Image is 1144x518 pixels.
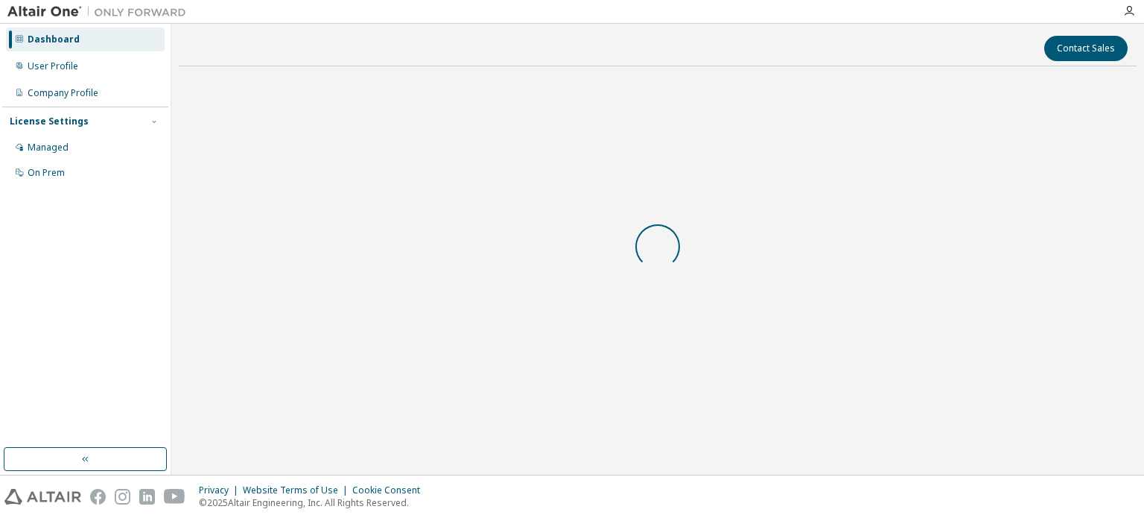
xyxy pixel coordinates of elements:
[199,496,429,509] p: © 2025 Altair Engineering, Inc. All Rights Reserved.
[243,484,352,496] div: Website Terms of Use
[199,484,243,496] div: Privacy
[28,60,78,72] div: User Profile
[28,87,98,99] div: Company Profile
[4,489,81,505] img: altair_logo.svg
[115,489,130,505] img: instagram.svg
[164,489,185,505] img: youtube.svg
[1044,36,1128,61] button: Contact Sales
[28,142,69,154] div: Managed
[352,484,429,496] div: Cookie Consent
[28,34,80,45] div: Dashboard
[10,116,89,127] div: License Settings
[7,4,194,19] img: Altair One
[90,489,106,505] img: facebook.svg
[139,489,155,505] img: linkedin.svg
[28,167,65,179] div: On Prem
